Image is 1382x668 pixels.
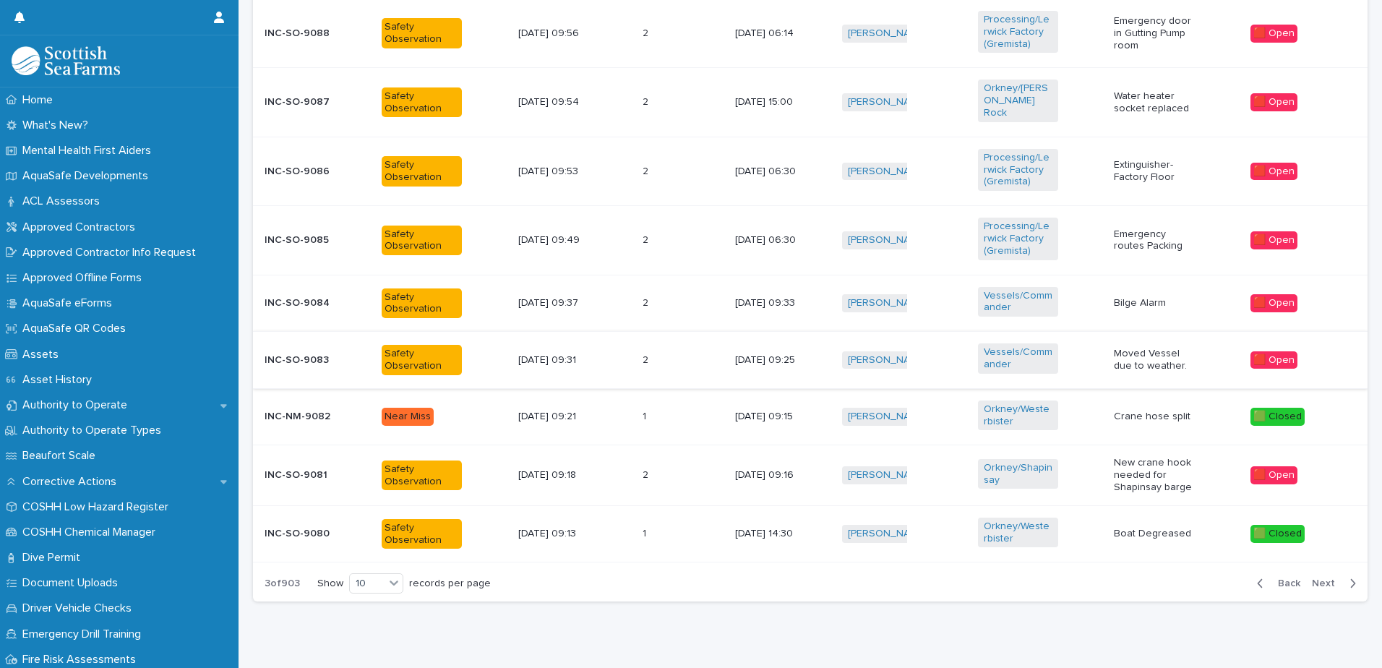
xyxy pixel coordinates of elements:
[735,411,815,423] p: [DATE] 09:15
[643,231,651,247] p: 2
[1114,411,1194,423] p: Crane hose split
[382,408,434,426] div: Near Miss
[848,96,927,108] a: [PERSON_NAME]
[643,163,651,178] p: 2
[518,234,598,247] p: [DATE] 09:49
[382,87,462,118] div: Safety Observation
[984,220,1052,257] a: Processing/Lerwick Factory (Gremista)
[1250,25,1297,43] div: 🟥 Open
[643,294,651,309] p: 2
[17,373,103,387] p: Asset History
[1306,577,1368,590] button: Next
[382,345,462,375] div: Safety Observation
[1250,93,1297,111] div: 🟥 Open
[265,166,345,178] p: INC-SO-9086
[735,166,815,178] p: [DATE] 06:30
[735,96,815,108] p: [DATE] 15:00
[17,601,143,615] p: Driver Vehicle Checks
[1114,90,1194,115] p: Water heater socket replaced
[848,27,927,40] a: [PERSON_NAME]
[253,275,1368,332] tr: INC-SO-9084Safety Observation[DATE] 09:3722 [DATE] 09:33[PERSON_NAME] Vessels/Commander Bilge Ala...
[17,220,147,234] p: Approved Contractors
[253,68,1368,137] tr: INC-SO-9087Safety Observation[DATE] 09:5422 [DATE] 15:00[PERSON_NAME] Orkney/[PERSON_NAME] Rock W...
[1250,525,1305,543] div: 🟩 Closed
[518,528,598,540] p: [DATE] 09:13
[1114,228,1194,253] p: Emergency routes Packing
[382,519,462,549] div: Safety Observation
[17,653,147,667] p: Fire Risk Assessments
[253,388,1368,445] tr: INC-NM-9082Near Miss[DATE] 09:2111 [DATE] 09:15[PERSON_NAME] Orkney/Westerbister Crane hose split...
[518,354,598,367] p: [DATE] 09:31
[253,137,1368,205] tr: INC-SO-9086Safety Observation[DATE] 09:5322 [DATE] 06:30[PERSON_NAME] Processing/Lerwick Factory ...
[735,528,815,540] p: [DATE] 14:30
[1114,15,1194,51] p: Emergency door in Gutting Pump room
[984,82,1052,119] a: Orkney/[PERSON_NAME] Rock
[984,521,1052,545] a: Orkney/Westerbister
[17,526,167,539] p: COSHH Chemical Manager
[17,551,92,565] p: Dive Permit
[265,234,345,247] p: INC-SO-9085
[984,290,1052,314] a: Vessels/Commander
[17,449,107,463] p: Beaufort Scale
[17,194,111,208] p: ACL Assessors
[17,296,124,310] p: AquaSafe eForms
[1269,578,1300,588] span: Back
[1245,577,1306,590] button: Back
[382,226,462,256] div: Safety Observation
[643,351,651,367] p: 2
[17,322,137,335] p: AquaSafe QR Codes
[1114,457,1194,493] p: New crane hook needed for Shapinsay barge
[265,297,345,309] p: INC-SO-9084
[984,403,1052,428] a: Orkney/Westerbister
[848,469,927,481] a: [PERSON_NAME]
[735,469,815,481] p: [DATE] 09:16
[317,578,343,590] p: Show
[17,398,139,412] p: Authority to Operate
[1114,297,1194,309] p: Bilge Alarm
[735,234,815,247] p: [DATE] 06:30
[265,411,345,423] p: INC-NM-9082
[848,528,927,540] a: [PERSON_NAME]
[1114,159,1194,184] p: Extinguisher- Factory Floor
[265,528,345,540] p: INC-SO-9080
[984,346,1052,371] a: Vessels/Commander
[518,27,598,40] p: [DATE] 09:56
[265,27,345,40] p: INC-SO-9088
[17,576,129,590] p: Document Uploads
[643,466,651,481] p: 2
[382,18,462,48] div: Safety Observation
[1114,528,1194,540] p: Boat Degreased
[848,354,927,367] a: [PERSON_NAME]
[984,462,1052,487] a: Orkney/Shapinsay
[1250,408,1305,426] div: 🟩 Closed
[253,332,1368,389] tr: INC-SO-9083Safety Observation[DATE] 09:3122 [DATE] 09:25[PERSON_NAME] Vessels/Commander Moved Ves...
[382,156,462,187] div: Safety Observation
[848,234,927,247] a: [PERSON_NAME]
[735,354,815,367] p: [DATE] 09:25
[518,297,598,309] p: [DATE] 09:37
[17,475,128,489] p: Corrective Actions
[253,566,312,601] p: 3 of 903
[17,424,173,437] p: Authority to Operate Types
[1250,466,1297,484] div: 🟥 Open
[848,297,927,309] a: [PERSON_NAME]
[265,96,345,108] p: INC-SO-9087
[382,288,462,319] div: Safety Observation
[17,348,70,361] p: Assets
[518,411,598,423] p: [DATE] 09:21
[984,152,1052,188] a: Processing/Lerwick Factory (Gremista)
[17,144,163,158] p: Mental Health First Aiders
[848,411,927,423] a: [PERSON_NAME]
[253,505,1368,562] tr: INC-SO-9080Safety Observation[DATE] 09:1311 [DATE] 14:30[PERSON_NAME] Orkney/Westerbister Boat De...
[17,628,153,641] p: Emergency Drill Training
[1250,231,1297,249] div: 🟥 Open
[518,469,598,481] p: [DATE] 09:18
[643,25,651,40] p: 2
[1114,348,1194,372] p: Moved Vessel due to weather.
[1250,351,1297,369] div: 🟥 Open
[643,408,649,423] p: 1
[17,169,160,183] p: AquaSafe Developments
[643,93,651,108] p: 2
[643,525,649,540] p: 1
[735,27,815,40] p: [DATE] 06:14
